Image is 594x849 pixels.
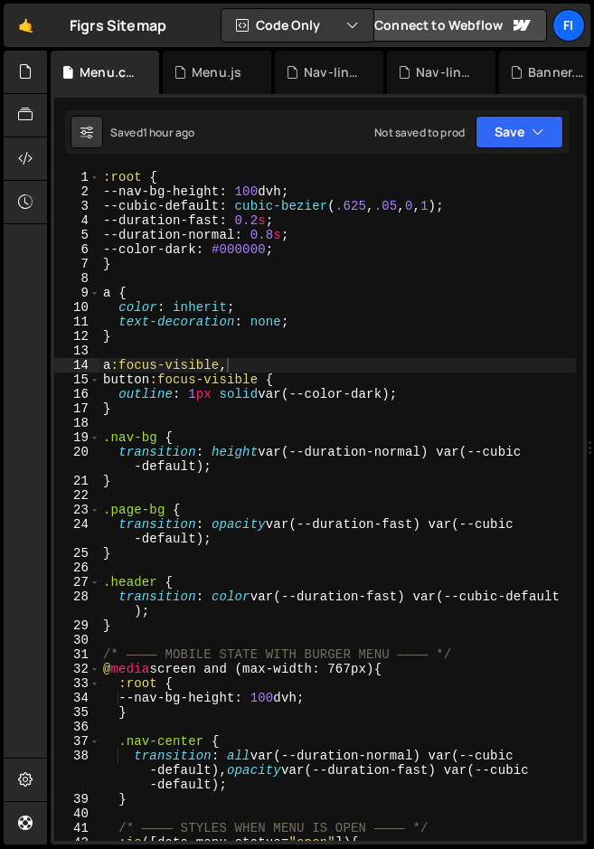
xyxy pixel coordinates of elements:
div: 23 [54,503,100,517]
a: 🤙 [4,4,48,47]
div: 26 [54,561,100,575]
div: 38 [54,749,100,792]
div: 27 [54,575,100,590]
div: 4 [54,213,100,228]
div: 3 [54,199,100,213]
div: 22 [54,488,100,503]
div: Menu.css [80,63,137,81]
div: 40 [54,807,100,821]
div: 21 [54,474,100,488]
div: 35 [54,705,100,720]
div: 37 [54,734,100,749]
div: 30 [54,633,100,647]
div: 5 [54,228,100,242]
div: 25 [54,546,100,561]
button: Code Only [222,9,373,42]
div: 34 [54,691,100,705]
div: 16 [54,387,100,401]
div: 8 [54,271,100,286]
div: 1 hour ago [143,125,195,140]
div: 15 [54,373,100,387]
div: 32 [54,662,100,676]
div: 31 [54,647,100,662]
div: 2 [54,184,100,199]
div: 10 [54,300,100,315]
div: 12 [54,329,100,344]
div: Figrs Sitemap [70,14,166,36]
div: 36 [54,720,100,734]
a: Connect to Webflow [359,9,547,42]
div: 9 [54,286,100,300]
div: 28 [54,590,100,618]
div: 1 [54,170,100,184]
div: 41 [54,821,100,835]
div: 39 [54,792,100,807]
div: 29 [54,618,100,633]
button: Save [476,116,563,148]
div: Menu.js [192,63,241,81]
div: 18 [54,416,100,430]
div: 33 [54,676,100,691]
div: 7 [54,257,100,271]
div: 24 [54,517,100,546]
div: Nav-links.js [304,63,362,81]
div: 17 [54,401,100,416]
div: Not saved to prod [374,125,465,140]
div: 6 [54,242,100,257]
div: 20 [54,445,100,474]
div: Saved [110,125,194,140]
div: 19 [54,430,100,445]
div: 13 [54,344,100,358]
a: Fi [552,9,585,42]
div: Banner.css [528,63,586,81]
div: Nav-links.css [416,63,474,81]
div: 11 [54,315,100,329]
div: 14 [54,358,100,373]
